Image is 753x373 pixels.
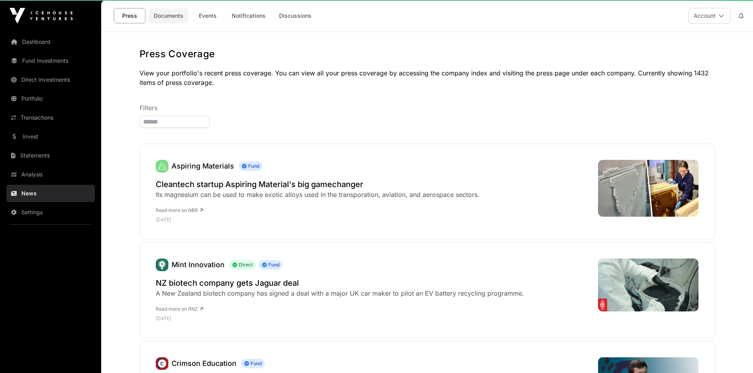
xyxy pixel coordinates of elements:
img: Aspiring-Icon.svg [156,160,168,172]
a: Aspiring Materials [156,160,168,172]
div: Its magnesium can be used to make exotic alloys used in the transporation, aviation, and aerospac... [156,190,479,199]
a: News [6,185,95,202]
a: Dashboard [6,33,95,51]
a: Statements [6,147,95,164]
p: View your portfolio's recent press coverage. You can view all your press coverage by accessing th... [140,68,715,87]
a: Invest [6,128,95,145]
a: Portfolio [6,90,95,107]
img: Aspiring-Materials-lead-composite-WEB_9552.jpeg [598,160,699,217]
button: Account [689,8,731,24]
a: Aspiring Materials [172,162,234,170]
a: Press [114,8,145,23]
a: Direct Investments [6,71,95,88]
span: Fund [241,359,265,368]
a: NZ biotech company gets Jaguar deal [156,277,524,289]
img: 4K2DXWV_687835b9ce478d6e7495c317_Mint_2_jpg.png [598,259,699,311]
p: [DATE] [156,315,524,322]
a: Crimson Education [156,357,168,370]
img: unnamed.jpg [156,357,168,370]
a: Documents [149,8,189,23]
div: A New Zealand biotech company has signed a deal with a major UK car maker to pilot an EV battery ... [156,289,524,298]
span: Direct [229,260,256,270]
a: Read more on NBR [156,207,203,213]
a: Crimson Education [172,359,236,367]
a: Cleantech startup Aspiring Material's big gamechanger [156,179,479,190]
p: [DATE] [156,217,479,223]
span: Fund [259,260,283,270]
a: Mint Innovation [172,261,225,269]
img: Mint.svg [156,259,168,271]
iframe: Chat Widget [713,335,753,373]
h1: Press Coverage [140,48,715,60]
a: Fund Investments [6,52,95,69]
a: Analysis [6,166,95,183]
a: Read more on RNZ [156,306,203,312]
a: Events [192,8,223,23]
img: Icehouse Ventures Logo [9,8,73,24]
p: Filters [140,103,715,112]
a: Notifications [226,8,271,23]
a: Settings [6,204,95,221]
a: Transactions [6,109,95,126]
span: Fund [239,161,262,171]
a: Discussions [274,8,317,23]
a: Mint Innovation [156,259,168,271]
